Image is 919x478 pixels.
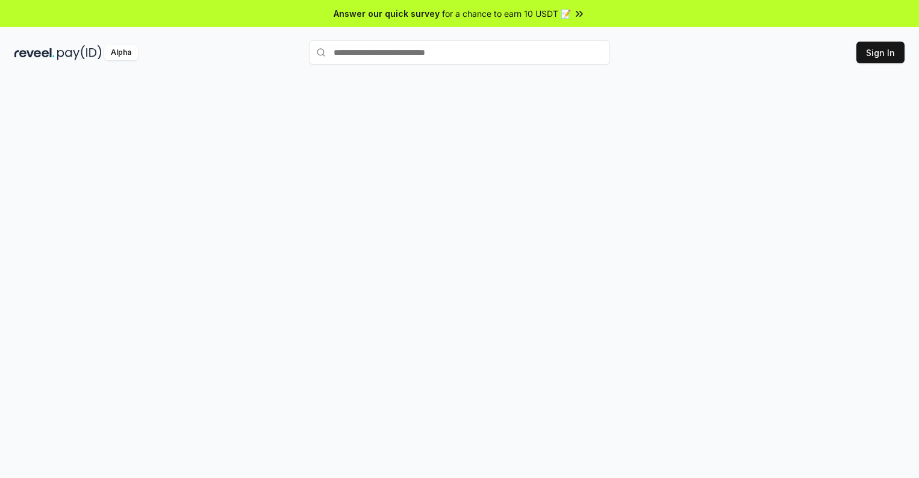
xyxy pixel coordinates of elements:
[856,42,905,63] button: Sign In
[14,45,55,60] img: reveel_dark
[104,45,138,60] div: Alpha
[442,7,571,20] span: for a chance to earn 10 USDT 📝
[57,45,102,60] img: pay_id
[334,7,440,20] span: Answer our quick survey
